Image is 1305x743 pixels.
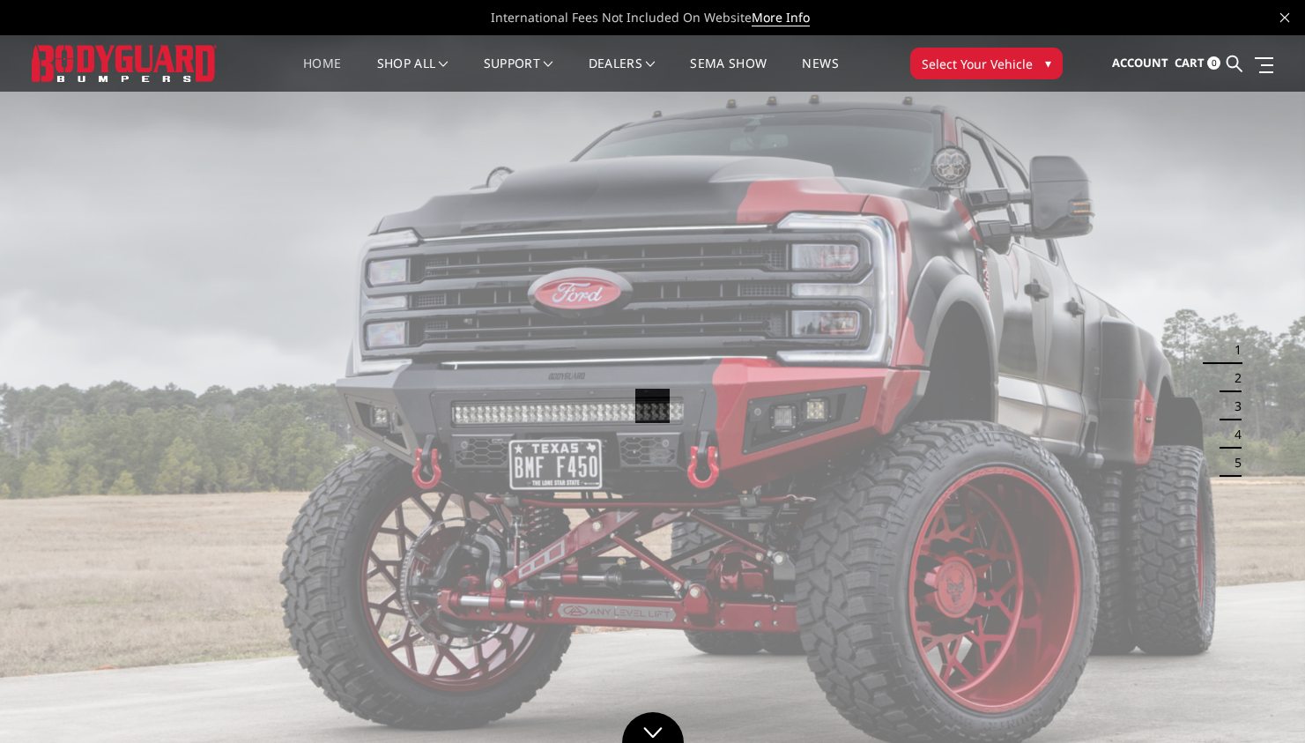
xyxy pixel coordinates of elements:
[690,57,767,92] a: SEMA Show
[910,48,1063,79] button: Select Your Vehicle
[1224,449,1242,477] button: 5 of 5
[589,57,656,92] a: Dealers
[303,57,341,92] a: Home
[1045,54,1051,72] span: ▾
[752,9,810,26] a: More Info
[32,45,217,81] img: BODYGUARD BUMPERS
[1224,364,1242,392] button: 2 of 5
[377,57,449,92] a: shop all
[922,55,1033,73] span: Select Your Vehicle
[1224,392,1242,420] button: 3 of 5
[1207,56,1220,70] span: 0
[1224,336,1242,364] button: 1 of 5
[802,57,838,92] a: News
[1224,420,1242,449] button: 4 of 5
[1175,55,1205,71] span: Cart
[1112,40,1168,87] a: Account
[484,57,553,92] a: Support
[1175,40,1220,87] a: Cart 0
[622,712,684,743] a: Click to Down
[1112,55,1168,71] span: Account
